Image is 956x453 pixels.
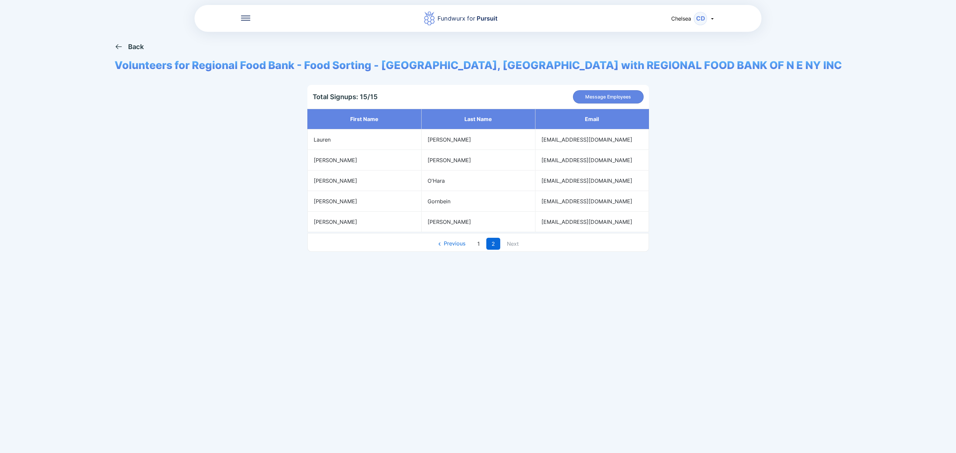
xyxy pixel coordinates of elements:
[438,14,498,23] div: Fundwurx for
[535,150,649,170] td: [EMAIL_ADDRESS][DOMAIN_NAME]
[432,237,471,249] a: Previous Page
[128,43,144,51] div: Back
[694,12,707,25] div: CD
[573,90,644,103] button: Message Employees
[307,212,421,232] td: [PERSON_NAME]
[585,94,631,100] span: Message Employees
[535,170,649,191] td: [EMAIL_ADDRESS][DOMAIN_NAME]
[421,129,535,150] td: [PERSON_NAME]
[535,191,649,212] td: [EMAIL_ADDRESS][DOMAIN_NAME]
[313,93,378,101] div: Total Signups: 15/15
[115,59,842,72] span: Volunteers for Regional Food Bank - Food Sorting - [GEOGRAPHIC_DATA], [GEOGRAPHIC_DATA] with REGI...
[486,238,500,250] a: Page 2...
[307,129,421,150] td: Lauren
[421,170,535,191] td: O'Hara
[535,212,649,232] td: [EMAIL_ADDRESS][DOMAIN_NAME]
[432,240,524,247] nav: Pagination
[502,238,524,250] span: Next
[307,191,421,212] td: [PERSON_NAME]
[307,150,421,170] td: [PERSON_NAME]
[535,109,649,129] th: Email
[307,170,421,191] td: [PERSON_NAME]
[535,129,649,150] td: [EMAIL_ADDRESS][DOMAIN_NAME]
[421,191,535,212] td: Gornbein
[472,238,485,250] a: Page 1
[671,15,691,22] span: Chelsea
[421,212,535,232] td: [PERSON_NAME]
[421,150,535,170] td: [PERSON_NAME]
[307,109,421,129] th: First name
[475,15,498,22] span: Pursuit
[421,109,535,129] th: Last name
